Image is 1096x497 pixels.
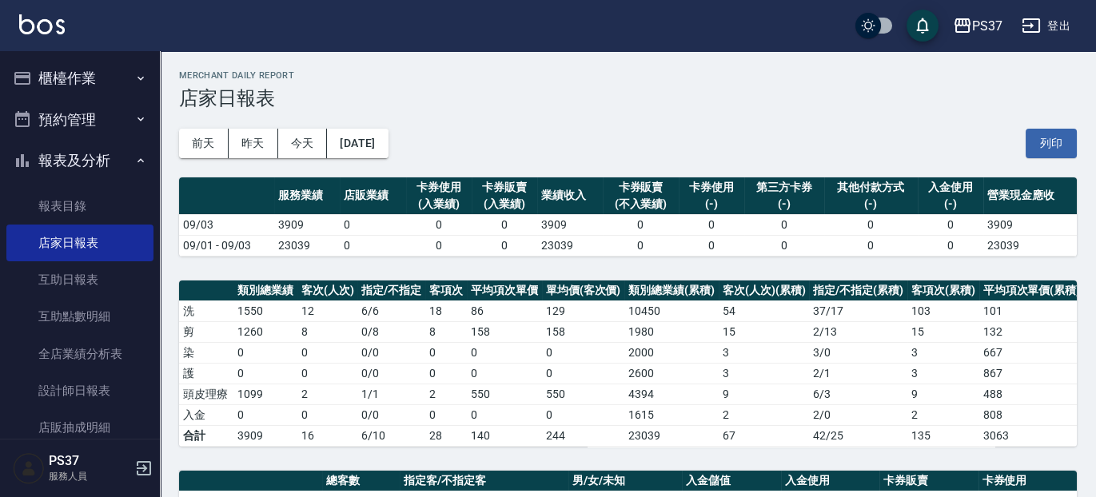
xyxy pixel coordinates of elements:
[357,363,425,384] td: 0 / 0
[297,363,358,384] td: 0
[425,384,467,404] td: 2
[179,342,233,363] td: 染
[1015,11,1077,41] button: 登出
[274,177,340,215] th: 服務業績
[979,384,1085,404] td: 488
[824,235,918,256] td: 0
[979,404,1085,425] td: 808
[179,384,233,404] td: 頭皮理療
[947,10,1009,42] button: PS37
[6,188,153,225] a: 報表目錄
[425,404,467,425] td: 0
[719,363,810,384] td: 3
[49,469,130,483] p: 服務人員
[907,363,979,384] td: 3
[278,129,328,158] button: 今天
[297,404,358,425] td: 0
[979,280,1085,301] th: 平均項次單價(累積)
[340,235,405,256] td: 0
[467,384,542,404] td: 550
[357,300,425,321] td: 6 / 6
[179,87,1077,109] h3: 店家日報表
[983,177,1077,215] th: 營業現金應收
[233,425,297,446] td: 3909
[824,214,918,235] td: 0
[744,235,824,256] td: 0
[809,425,907,446] td: 42/25
[809,300,907,321] td: 37 / 17
[467,404,542,425] td: 0
[603,235,679,256] td: 0
[179,300,233,321] td: 洗
[274,235,340,256] td: 23039
[809,342,907,363] td: 3 / 0
[472,214,537,235] td: 0
[781,471,879,491] th: 入金使用
[297,321,358,342] td: 8
[542,300,625,321] td: 129
[972,16,1002,36] div: PS37
[410,196,468,213] div: (入業績)
[467,342,542,363] td: 0
[624,321,719,342] td: 1980
[542,321,625,342] td: 158
[907,10,939,42] button: save
[406,214,472,235] td: 0
[467,300,542,321] td: 86
[179,321,233,342] td: 剪
[679,235,744,256] td: 0
[979,425,1085,446] td: 3063
[6,225,153,261] a: 店家日報表
[179,70,1077,81] h2: Merchant Daily Report
[6,99,153,141] button: 預約管理
[425,300,467,321] td: 18
[624,342,719,363] td: 2000
[327,129,388,158] button: [DATE]
[233,280,297,301] th: 類別總業績
[340,177,405,215] th: 店販業績
[979,300,1085,321] td: 101
[748,179,820,196] div: 第三方卡券
[19,14,65,34] img: Logo
[179,214,274,235] td: 09/03
[233,342,297,363] td: 0
[719,425,810,446] td: 67
[624,404,719,425] td: 1615
[1026,129,1077,158] button: 列印
[425,280,467,301] th: 客項次
[297,300,358,321] td: 12
[297,425,358,446] td: 16
[542,363,625,384] td: 0
[542,280,625,301] th: 單均價(客次價)
[809,404,907,425] td: 2 / 0
[979,321,1085,342] td: 132
[907,342,979,363] td: 3
[979,363,1085,384] td: 867
[179,235,274,256] td: 09/01 - 09/03
[744,214,824,235] td: 0
[879,471,978,491] th: 卡券販賣
[828,179,914,196] div: 其他付款方式
[425,321,467,342] td: 8
[406,235,472,256] td: 0
[467,280,542,301] th: 平均項次單價
[6,140,153,181] button: 報表及分析
[907,300,979,321] td: 103
[719,280,810,301] th: 客次(人次)(累積)
[568,471,682,491] th: 男/女/未知
[682,471,780,491] th: 入金儲值
[809,363,907,384] td: 2 / 1
[542,404,625,425] td: 0
[719,384,810,404] td: 9
[683,179,740,196] div: 卡券使用
[179,425,233,446] td: 合計
[537,177,603,215] th: 業績收入
[357,404,425,425] td: 0 / 0
[6,58,153,99] button: 櫃檯作業
[542,425,625,446] td: 244
[537,235,603,256] td: 23039
[13,452,45,484] img: Person
[983,214,1077,235] td: 3909
[357,280,425,301] th: 指定/不指定
[233,300,297,321] td: 1550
